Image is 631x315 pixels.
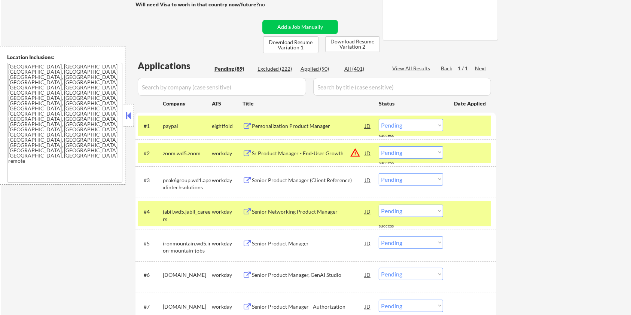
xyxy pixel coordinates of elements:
[163,122,212,130] div: paypal
[163,208,212,223] div: jabil.wd5.jabil_careers
[144,122,157,130] div: #1
[163,150,212,157] div: zoom.wd5.zoom
[364,236,372,250] div: JD
[262,20,338,34] button: Add a Job Manually
[212,177,243,184] div: workday
[163,100,212,107] div: Company
[144,177,157,184] div: #3
[214,65,252,73] div: Pending (89)
[212,208,243,215] div: workday
[379,97,443,110] div: Status
[144,303,157,311] div: #7
[252,240,365,247] div: Senior Product Manager
[475,65,487,72] div: Next
[138,78,306,96] input: Search by company (case sensitive)
[163,240,212,254] div: ironmountain.wd5.iron-mountain-jobs
[144,150,157,157] div: #2
[313,78,491,96] input: Search by title (case sensitive)
[212,150,243,157] div: workday
[252,150,365,157] div: Sr Product Manager - End-User Growth
[252,208,365,215] div: Senior Networking Product Manager
[263,36,318,53] button: Download Resume Variation 1
[454,100,487,107] div: Date Applied
[212,271,243,279] div: workday
[135,1,260,7] strong: Will need Visa to work in that country now/future?:
[364,146,372,160] div: JD
[163,177,212,191] div: peak6group.wd1.apexfintechsolutions
[138,61,212,70] div: Applications
[350,147,360,158] button: warning_amber
[379,223,409,229] div: success
[144,208,157,215] div: #4
[163,303,212,311] div: [DOMAIN_NAME]
[212,240,243,247] div: workday
[458,65,475,72] div: 1 / 1
[364,119,372,132] div: JD
[252,177,365,184] div: Senior Product Manager (Client Reference)
[364,205,372,218] div: JD
[392,65,432,72] div: View All Results
[7,53,122,61] div: Location Inclusions:
[163,271,212,279] div: [DOMAIN_NAME]
[252,122,365,130] div: Personalization Product Manager
[259,1,280,8] div: no
[344,65,382,73] div: All (401)
[301,65,338,73] div: Applied (90)
[325,36,380,52] button: Download Resume Variation 2
[257,65,295,73] div: Excluded (222)
[212,122,243,130] div: eightfold
[379,160,409,166] div: success
[364,300,372,313] div: JD
[364,268,372,281] div: JD
[252,271,365,279] div: Senior Product Manager, GenAI Studio
[212,100,243,107] div: ATS
[379,132,409,139] div: success
[144,271,157,279] div: #6
[252,303,365,311] div: Senior Product Manager - Authorization
[144,240,157,247] div: #5
[364,173,372,187] div: JD
[243,100,372,107] div: Title
[212,303,243,311] div: workday
[441,65,453,72] div: Back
